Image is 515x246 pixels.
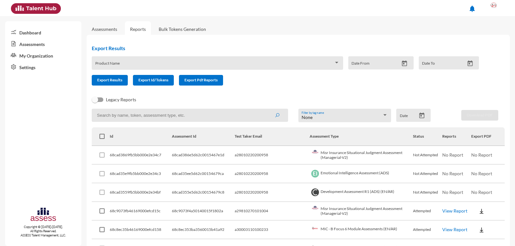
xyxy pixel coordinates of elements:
a: Bulk Tokens Generation [154,21,211,37]
a: My Organization [5,50,81,61]
a: Reports [125,21,151,37]
td: 68c8ec35b46169000efcd158 [110,221,172,239]
span: Export Id/Tokens [138,77,168,82]
td: a28010220200958 [235,183,310,202]
p: Copyright © [DATE]-[DATE]. All Rights Reserved. ASSESS Talent Management, LLC. [5,225,81,237]
input: Search by name, token, assessment type, etc. [92,109,288,122]
button: Export Id/Tokens [133,75,174,86]
button: Download PDF [461,110,498,121]
td: Not Attempted [413,146,442,165]
a: View Report [442,227,467,232]
th: Assessment Id [172,127,234,146]
a: Settings [5,61,81,73]
td: 68c9073fb46169000efcd15c [110,202,172,221]
td: a30003110100233 [235,221,310,239]
td: Misr Insurance Situational Judgment Assessment (Managerial-V2) [310,146,413,165]
span: No Report [471,189,492,195]
h2: Export Results [92,45,484,51]
span: Export Pdf Reports [184,77,218,82]
span: Download PDF [467,113,493,117]
span: No Report [471,152,492,158]
td: Not Attempted [413,183,442,202]
img: assesscompany-logo.png [30,207,57,223]
span: Legacy Reports [106,96,136,104]
td: a29810270101004 [235,202,310,221]
a: Assessments [5,38,81,50]
a: Assessments [92,26,117,32]
mat-icon: notifications [468,5,476,13]
button: Open calendar [416,112,427,119]
th: Assessment Type [310,127,413,146]
td: Emotional Intelligence Assessment (ADS) [310,165,413,183]
a: Dashboard [5,26,81,38]
th: Export PDF [471,127,505,146]
button: Export Results [92,75,128,86]
td: Development Assessment R1 (ADS) (EN/AR) [310,183,413,202]
td: 68cad35ee5d62c00154679ca [172,165,234,183]
button: Open calendar [399,60,410,67]
th: Test Taker Email [235,127,310,146]
td: Attempted [413,202,442,221]
th: Id [110,127,172,146]
td: a28010220200958 [235,165,310,183]
td: a28010220200958 [235,146,310,165]
span: No Report [442,152,463,158]
button: Export Pdf Reports [179,75,223,86]
th: Reports [442,127,472,146]
td: MIC - B Focus 6 Module Assessments (EN/AR) [310,221,413,239]
td: 68cad386e5d62c0015467e1d [172,146,234,165]
td: Misr Insurance Situational Judgment Assessment (Managerial-V2) [310,202,413,221]
td: 68cad35e9fb5bb000e2e34c3 [110,165,172,183]
button: Open calendar [464,60,476,67]
span: Export Results [97,77,122,82]
td: 68cad3869fb5bb000e2e34c7 [110,146,172,165]
td: 68cad3559fb5bb000e2e34bf [110,183,172,202]
span: No Report [471,171,492,176]
th: Status [413,127,442,146]
span: No Report [442,171,463,176]
td: 68cad355e5d62c00154679c8 [172,183,234,202]
td: Attempted [413,221,442,239]
a: View Report [442,208,467,214]
span: No Report [442,189,463,195]
td: 68c9073f4a50140015f1802a [172,202,234,221]
td: Not Attempted [413,165,442,183]
span: None [302,114,313,120]
td: 68c8ec353ba3560015b41a92 [172,221,234,239]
